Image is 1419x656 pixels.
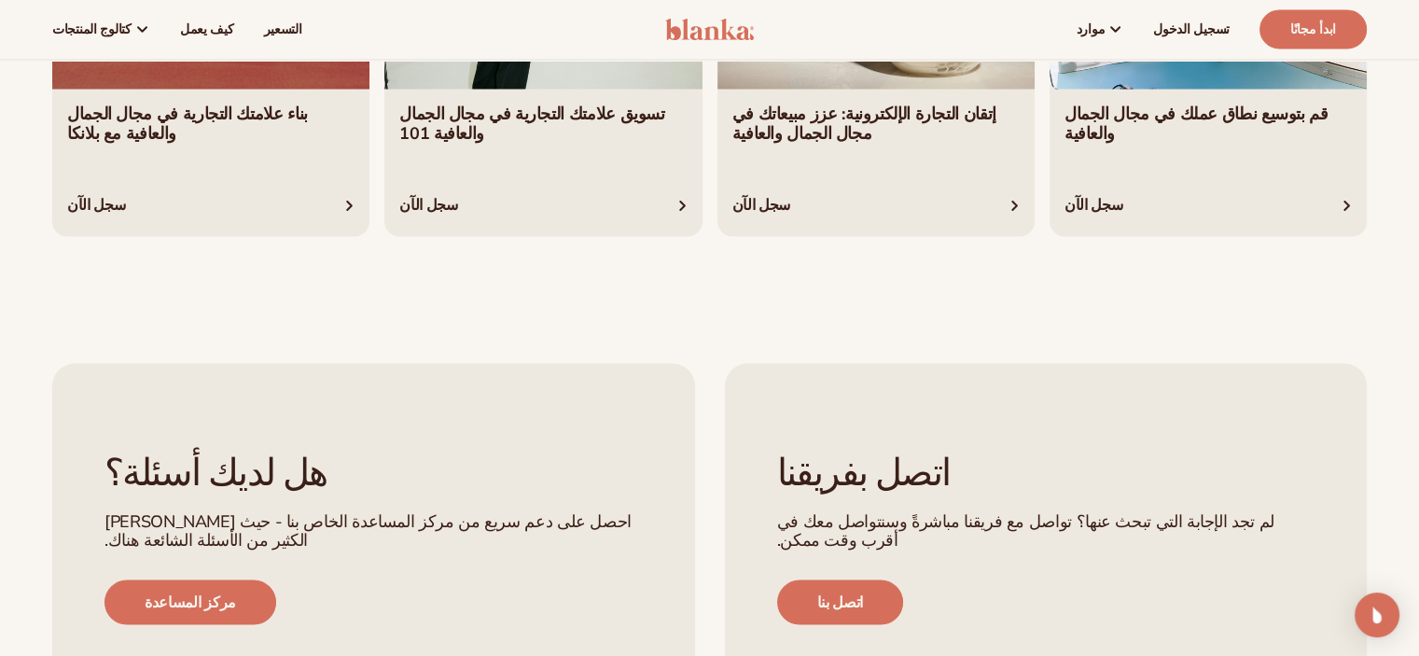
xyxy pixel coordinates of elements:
[777,451,951,496] font: اتصل بفريقنا
[104,451,327,496] font: هل لديك أسئلة؟
[1259,10,1367,49] a: ابدأ مجانًا
[777,580,903,625] a: اتصل بنا
[817,593,863,613] font: اتصل بنا
[1153,21,1230,38] font: تسجيل الدخول
[777,510,1274,551] font: لم تجد الإجابة التي تبحث عنها؟ تواصل مع فريقنا مباشرةً وسنتواصل معك في أقرب وقت ممكن.
[52,21,132,38] font: كتالوج المنتجات
[665,19,754,41] img: الشعار
[180,21,234,38] font: كيف يعمل
[145,593,236,613] font: مركز المساعدة
[104,580,276,625] a: مركز المساعدة
[1355,593,1399,637] div: فتح برنامج Intercom Messenger
[104,510,632,551] font: احصل على دعم سريع من مركز المساعدة الخاص بنا - حيث [PERSON_NAME] الكثير من الأسئلة الشائعة هناك.
[1077,21,1106,38] font: موارد
[1290,21,1336,38] font: ابدأ مجانًا
[264,21,302,38] font: التسعير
